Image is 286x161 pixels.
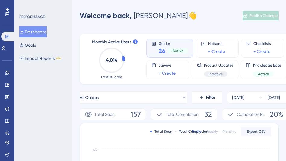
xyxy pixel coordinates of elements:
[247,129,266,134] span: Export CSV
[166,111,199,118] span: Total Completion
[237,111,267,118] span: Completion Rate
[93,148,97,152] tspan: 60
[159,47,165,55] span: 26
[223,129,236,134] div: Monthly
[150,129,172,134] div: Total Seen
[80,11,197,20] div: [PERSON_NAME] 👋
[270,110,283,119] span: 20%
[253,48,270,55] a: + Create
[209,72,223,76] span: Inactive
[204,110,212,119] span: 32
[243,11,279,20] button: Publish Changes
[80,91,187,104] button: All Guides
[80,94,99,101] span: All Guides
[159,41,188,45] span: Guides
[175,129,208,134] div: Total Completion
[253,63,281,68] span: Knowledge Base
[206,94,215,101] span: Filter
[131,110,141,119] span: 157
[106,57,118,63] text: 4,014
[159,70,176,77] a: + Create
[241,127,271,136] button: Export CSV
[232,94,244,101] div: [DATE]
[56,57,61,60] div: BETA
[253,41,271,46] span: Checklists
[268,94,280,101] div: [DATE]
[208,41,225,46] span: Hotspots
[92,39,131,46] span: Monthly Active Users
[101,75,122,79] span: Last 30 days
[258,72,269,76] span: Active
[206,129,218,134] div: Weekly
[19,26,47,37] button: Dashboard
[208,48,225,55] a: + Create
[173,48,183,53] span: Active
[204,63,233,68] span: Product Updates
[159,63,176,68] span: Surveys
[19,53,61,64] button: Impact ReportsBETA
[19,40,36,51] button: Goals
[249,13,278,18] span: Publish Changes
[94,111,115,118] span: Total Seen
[192,91,222,104] button: Filter
[19,14,45,19] div: PERFORMANCE
[80,11,132,20] span: Welcome back,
